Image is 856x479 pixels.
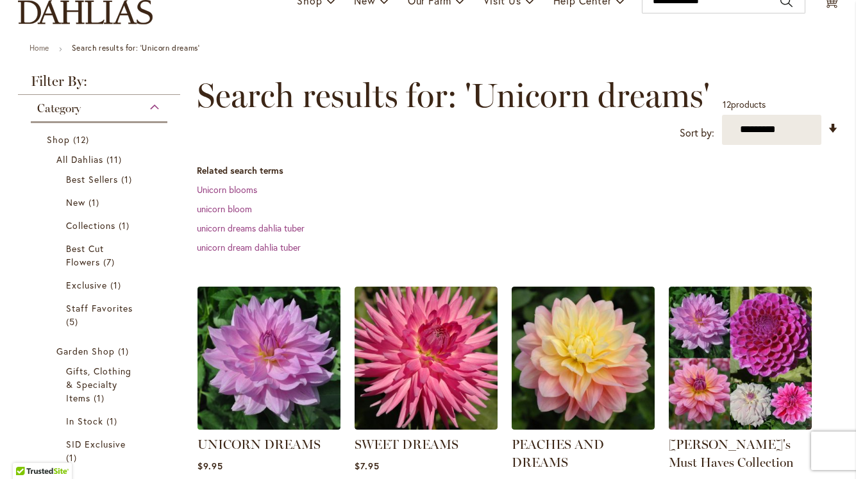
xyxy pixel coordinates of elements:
[56,153,104,165] span: All Dahlias
[94,391,108,405] span: 1
[66,278,136,292] a: Exclusive
[66,219,136,232] a: Collections
[47,133,155,146] a: Shop
[66,302,133,314] span: Staff Favorites
[106,414,121,428] span: 1
[723,98,731,110] span: 12
[66,242,136,269] a: Best Cut Flowers
[56,344,146,358] a: Garden Shop
[723,94,766,115] p: products
[669,420,812,432] a: Heather's Must Haves Collection
[197,222,305,234] a: unicorn dreams dahlia tuber
[29,43,49,53] a: Home
[72,43,200,53] strong: Search results for: 'Unicorn dreams'
[66,315,81,328] span: 5
[669,287,812,430] img: Heather's Must Haves Collection
[197,241,301,253] a: unicorn dream dahlia tuber
[66,301,136,328] a: Staff Favorites
[66,414,136,428] a: In Stock
[66,172,136,186] a: Best Sellers
[73,133,92,146] span: 12
[355,287,498,430] img: SWEET DREAMS
[66,196,85,208] span: New
[66,438,126,450] span: SID Exclusive
[118,344,132,358] span: 1
[66,173,119,185] span: Best Sellers
[66,437,136,464] a: SID Exclusive
[66,196,136,209] a: New
[355,437,458,452] a: SWEET DREAMS
[56,345,115,357] span: Garden Shop
[66,242,104,268] span: Best Cut Flowers
[197,203,252,215] a: unicorn bloom
[88,196,103,209] span: 1
[197,420,340,432] a: UNICORN DREAMS
[66,364,136,405] a: Gifts, Clothing &amp; Specialty Items
[66,415,103,427] span: In Stock
[110,278,124,292] span: 1
[18,74,181,95] strong: Filter By:
[355,420,498,432] a: SWEET DREAMS
[56,153,146,166] a: All Dahlias
[121,172,135,186] span: 1
[37,101,81,115] span: Category
[66,219,116,231] span: Collections
[119,219,133,232] span: 1
[197,460,223,472] span: $9.95
[194,283,344,433] img: UNICORN DREAMS
[669,437,794,470] a: [PERSON_NAME]'s Must Haves Collection
[197,164,839,177] dt: Related search terms
[197,437,321,452] a: UNICORN DREAMS
[512,420,655,432] a: PEACHES AND DREAMS
[197,183,257,196] a: Unicorn blooms
[47,133,70,146] span: Shop
[512,287,655,430] img: PEACHES AND DREAMS
[66,451,80,464] span: 1
[680,121,714,145] label: Sort by:
[103,255,118,269] span: 7
[10,433,46,469] iframe: Launch Accessibility Center
[106,153,125,166] span: 11
[355,460,380,472] span: $7.95
[197,76,710,115] span: Search results for: 'Unicorn dreams'
[66,279,107,291] span: Exclusive
[512,437,604,470] a: PEACHES AND DREAMS
[66,365,132,404] span: Gifts, Clothing & Specialty Items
